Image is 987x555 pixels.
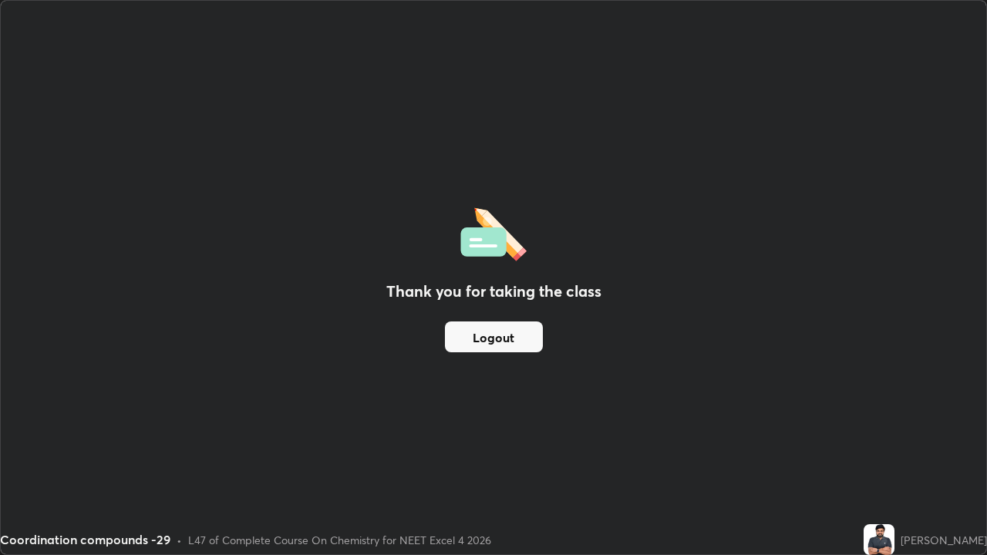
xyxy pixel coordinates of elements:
img: b678fab11c8e479983cbcbbb2042349f.jpg [864,524,894,555]
div: • [177,532,182,548]
img: offlineFeedback.1438e8b3.svg [460,203,527,261]
button: Logout [445,321,543,352]
div: [PERSON_NAME] [901,532,987,548]
h2: Thank you for taking the class [386,280,601,303]
div: L47 of Complete Course On Chemistry for NEET Excel 4 2026 [188,532,491,548]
